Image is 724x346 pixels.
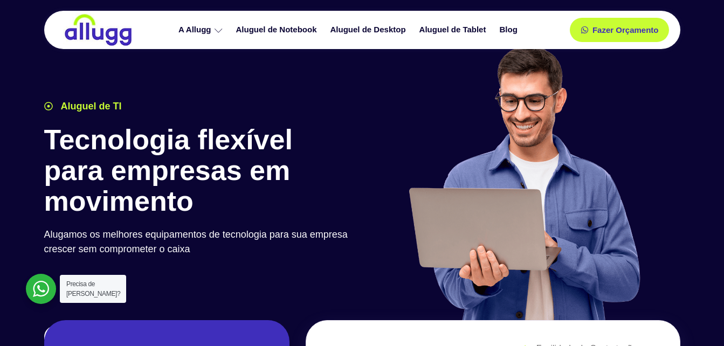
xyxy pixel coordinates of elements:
[231,20,325,39] a: Aluguel de Notebook
[494,20,525,39] a: Blog
[405,45,643,320] img: aluguel de ti para startups
[670,294,724,346] iframe: Chat Widget
[44,227,357,257] p: Alugamos os melhores equipamentos de tecnologia para sua empresa crescer sem comprometer o caixa
[44,124,357,217] h1: Tecnologia flexível para empresas em movimento
[325,20,414,39] a: Aluguel de Desktop
[570,18,670,42] a: Fazer Orçamento
[58,99,122,114] span: Aluguel de TI
[63,13,133,46] img: locação de TI é Allugg
[414,20,494,39] a: Aluguel de Tablet
[66,280,120,297] span: Precisa de [PERSON_NAME]?
[173,20,231,39] a: A Allugg
[592,26,659,34] span: Fazer Orçamento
